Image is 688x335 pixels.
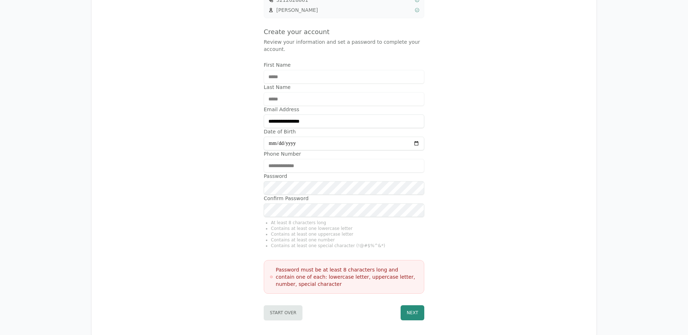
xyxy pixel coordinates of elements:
label: Password [264,173,424,180]
label: Phone Number [264,150,424,157]
button: Start Over [264,305,302,320]
li: Contains at least one uppercase letter [271,231,424,237]
h3: Password must be at least 8 characters long and contain one of each: lowercase letter, uppercase ... [276,266,418,288]
li: At least 8 characters long [271,220,424,226]
label: Date of Birth [264,128,424,135]
li: Contains at least one lowercase letter [271,226,424,231]
h4: Create your account [264,27,424,37]
li: Contains at least one number [271,237,424,243]
p: Review your information and set a password to complete your account. [264,38,424,53]
label: First Name [264,61,424,69]
label: Confirm Password [264,195,424,202]
label: Last Name [264,84,424,91]
span: [PERSON_NAME] [276,6,412,14]
button: Next [401,305,424,320]
li: Contains at least one special character (!@#$%^&*) [271,243,424,249]
label: Email Address [264,106,424,113]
